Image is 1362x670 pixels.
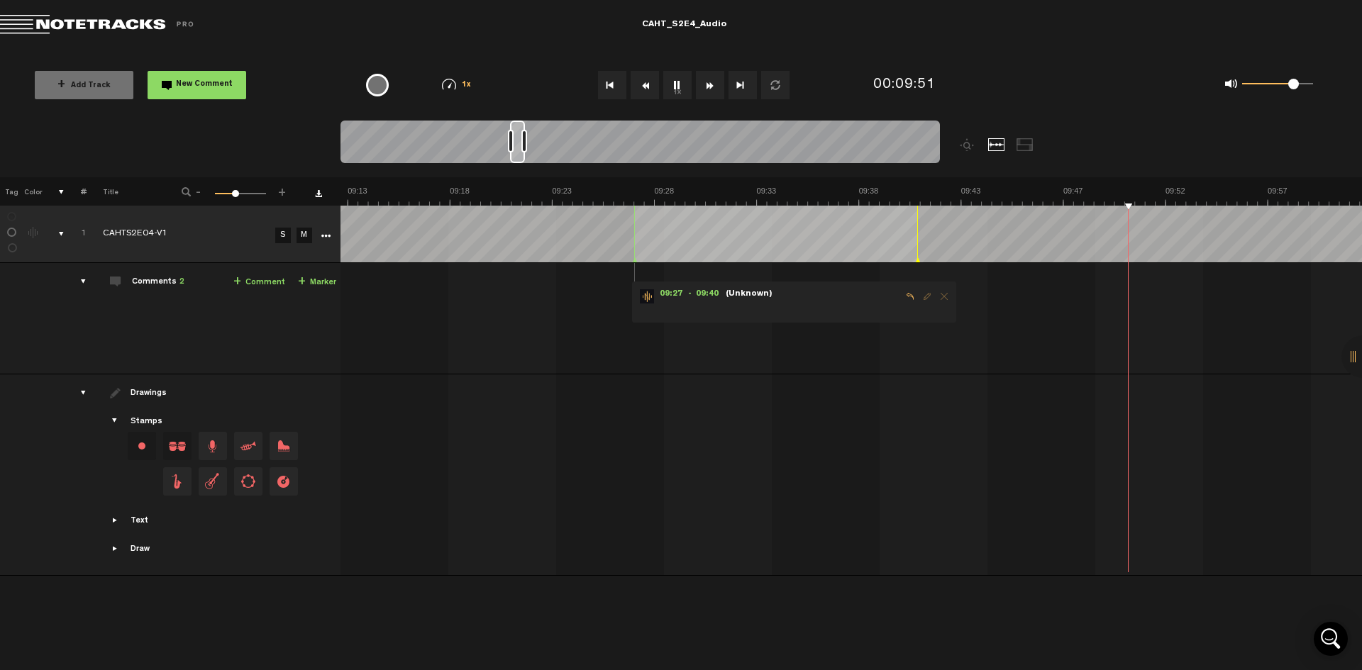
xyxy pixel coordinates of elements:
[132,277,184,289] div: Comments
[234,432,262,460] span: Drag and drop a stamp
[193,186,204,194] span: -
[87,177,162,206] th: Title
[640,289,654,303] img: star-track.png
[761,71,790,99] button: Loop
[57,79,65,91] span: +
[131,416,162,428] div: Stamps
[21,177,43,206] th: Color
[315,190,322,197] a: Download comments
[233,277,241,288] span: +
[179,278,184,286] span: 2
[57,82,111,90] span: Add Track
[598,71,626,99] button: Go to beginning
[65,206,87,263] td: Click to change the order number 1
[654,289,688,303] span: 09:27
[902,291,919,301] span: Reply to comment
[298,277,306,288] span: +
[688,289,724,303] span: - 09:40
[131,515,148,527] div: Text
[919,291,936,301] span: Edit comment
[103,228,287,242] div: Click to edit the title
[270,432,298,460] span: Drag and drop a stamp
[234,467,262,496] span: Drag and drop a stamp
[277,186,288,194] span: +
[163,467,192,496] span: Drag and drop a stamp
[724,289,774,299] span: (Unknown)
[65,263,87,374] td: comments
[67,274,89,289] div: comments
[23,227,45,240] div: Change the color of the waveform
[442,79,456,90] img: speedometer.svg
[67,228,89,241] div: Click to change the order number
[110,415,121,427] span: Showcase stamps
[131,544,150,556] div: Draw
[729,71,757,99] button: Go to end
[297,228,312,243] a: M
[199,432,227,460] span: Drag and drop a stamp
[1314,622,1348,656] div: Open Intercom Messenger
[87,206,271,263] td: Click to edit the title CAHTS2E04-V1
[270,467,298,496] span: Drag and drop a stamp
[110,515,121,526] span: Showcase text
[67,386,89,400] div: drawings
[696,71,724,99] button: Fast Forward
[936,291,953,301] span: Delete comment
[176,81,233,89] span: New Comment
[233,274,285,291] a: Comment
[21,206,43,263] td: Change the color of the waveform
[319,228,332,241] a: More
[45,227,67,241] div: comments, stamps & drawings
[131,388,170,400] div: Drawings
[462,82,472,89] span: 1x
[366,74,389,96] div: {{ tooltip_message }}
[631,71,659,99] button: Rewind
[298,274,336,291] a: Marker
[65,374,87,576] td: drawings
[148,71,246,99] button: New Comment
[128,432,156,460] div: Change stamp color.To change the color of an existing stamp, select the stamp on the right and th...
[275,228,291,243] a: S
[420,79,493,91] div: 1x
[163,432,192,460] span: Drag and drop a stamp
[663,71,692,99] button: 1x
[873,75,936,96] div: 00:09:51
[199,467,227,496] span: Drag and drop a stamp
[110,543,121,554] span: Showcase draw menu
[65,177,87,206] th: #
[43,206,65,263] td: comments, stamps & drawings
[35,71,133,99] button: +Add Track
